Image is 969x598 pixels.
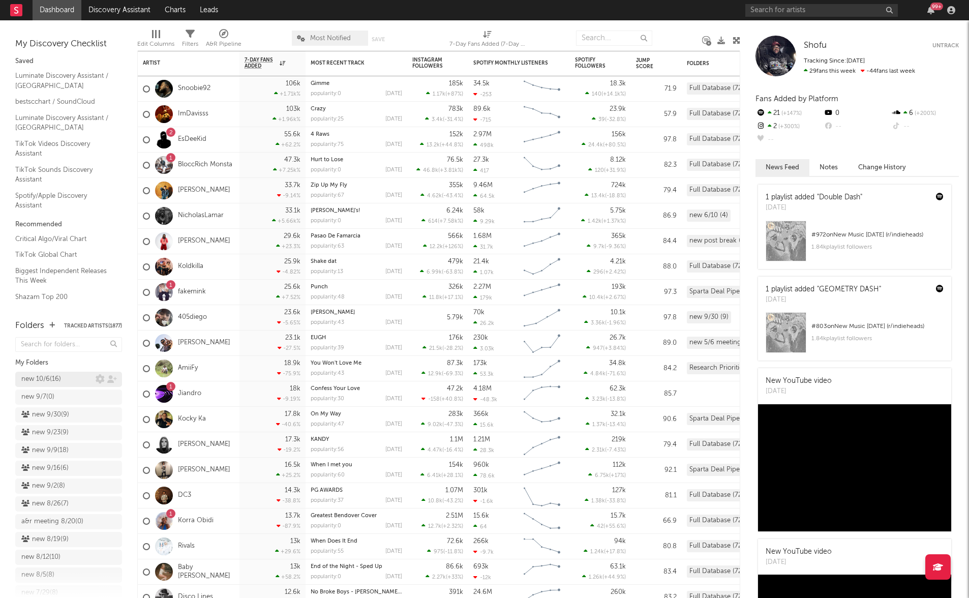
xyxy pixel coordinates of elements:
[15,38,122,50] div: My Discovery Checklist
[804,41,827,50] span: Shofu
[473,131,492,138] div: 2.97M
[15,265,112,286] a: Biggest Independent Releases This Week
[15,112,112,133] a: Luminate Discovery Assistant / [GEOGRAPHIC_DATA]
[932,41,959,51] button: Untrack
[15,233,112,245] a: Critical Algo/Viral Chart
[15,479,122,494] a: new 9/2(8)
[766,295,881,305] div: [DATE]
[758,312,951,361] a: #803onNew Music [DATE] (r/indieheads)1.84kplaylist followers
[588,219,601,224] span: 1.42k
[311,183,402,188] div: Zip Up My Fly
[311,106,326,112] a: Crazy
[385,193,402,198] div: [DATE]
[286,106,300,112] div: 103k
[21,498,69,510] div: new 8/26 ( 7 )
[448,106,463,112] div: 783k
[687,184,754,196] div: Full Database (7207)
[385,167,402,173] div: [DATE]
[447,92,462,97] span: +87 %
[449,80,463,87] div: 185k
[15,496,122,512] a: new 8/26(7)
[427,142,440,148] span: 13.2k
[15,372,122,387] a: new 10/6(16)
[21,480,65,492] div: new 9/2 ( 8 )
[178,135,206,144] a: EsDeeKid
[311,183,347,188] a: Zip Up My Fly
[285,182,300,189] div: 33.7k
[589,295,603,301] span: 10.4k
[687,159,754,171] div: Full Database (7207)
[587,243,626,250] div: ( )
[178,313,207,322] a: 405diego
[587,268,626,275] div: ( )
[311,233,360,239] a: Pasao De Famarcia
[473,60,550,66] div: Spotify Monthly Listeners
[636,185,677,197] div: 79.4
[585,91,626,97] div: ( )
[913,111,936,116] span: +200 %
[15,461,122,476] a: new 9/16(6)
[385,218,402,224] div: [DATE]
[804,68,915,74] span: -44 fans last week
[178,237,230,246] a: [PERSON_NAME]
[64,323,122,328] button: Tracked Artists(1877)
[311,513,377,519] a: Greatest Bendover Cover
[422,294,463,301] div: ( )
[755,159,809,176] button: News Feed
[473,116,491,123] div: -715
[804,41,827,51] a: Shofu
[311,218,341,224] div: popularity: 0
[311,233,402,239] div: Pasao De Famarcia
[21,373,61,385] div: new 10/6 ( 16 )
[15,550,122,565] a: new 8/12(10)
[755,120,823,133] div: 2
[311,259,337,264] a: Shake dat
[610,258,626,265] div: 4.21k
[473,142,494,148] div: 498k
[473,182,493,189] div: 9.46M
[610,106,626,112] div: 23.9k
[15,219,122,231] div: Recommended
[610,80,626,87] div: 18.3k
[636,210,677,222] div: 86.9
[636,57,661,70] div: Jump Score
[311,488,343,493] a: PG AWARDS
[519,229,565,254] svg: Chart title
[178,186,230,195] a: [PERSON_NAME]
[604,142,624,148] span: +80.5 %
[178,262,203,271] a: Koldkilla
[593,270,603,275] span: 296
[284,309,300,316] div: 23.6k
[449,182,463,189] div: 355k
[416,167,463,173] div: ( )
[848,159,916,176] button: Change History
[823,107,891,120] div: 0
[206,38,241,50] div: A&R Pipeline
[21,516,83,528] div: a&r meeting 8/20 ( 0 )
[811,241,944,253] div: 1.84k playlist followers
[612,284,626,290] div: 193k
[15,443,122,458] a: new 9/9(18)
[277,192,300,199] div: -9.14 %
[811,229,944,241] div: # 972 on New Music [DATE] (r/indieheads)
[178,466,230,474] a: [PERSON_NAME]
[311,310,355,315] a: [PERSON_NAME]
[178,542,195,551] a: Rivals
[15,567,122,583] a: new 8/5(8)
[612,131,626,138] div: 156k
[178,364,198,373] a: AmiiFy
[21,444,69,457] div: new 9/9 ( 18 )
[15,532,122,547] a: new 8/19(9)
[891,107,959,120] div: 6
[766,284,881,295] div: 1 playlist added
[440,168,462,173] span: +3.81k %
[430,244,443,250] span: 12.2k
[519,280,565,305] svg: Chart title
[473,269,494,276] div: 1.07k
[372,37,385,42] button: Save
[385,142,402,147] div: [DATE]
[311,157,402,163] div: Hurt to Lose
[272,218,300,224] div: +5.66k %
[448,233,463,240] div: 566k
[687,235,752,247] div: new post break (10)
